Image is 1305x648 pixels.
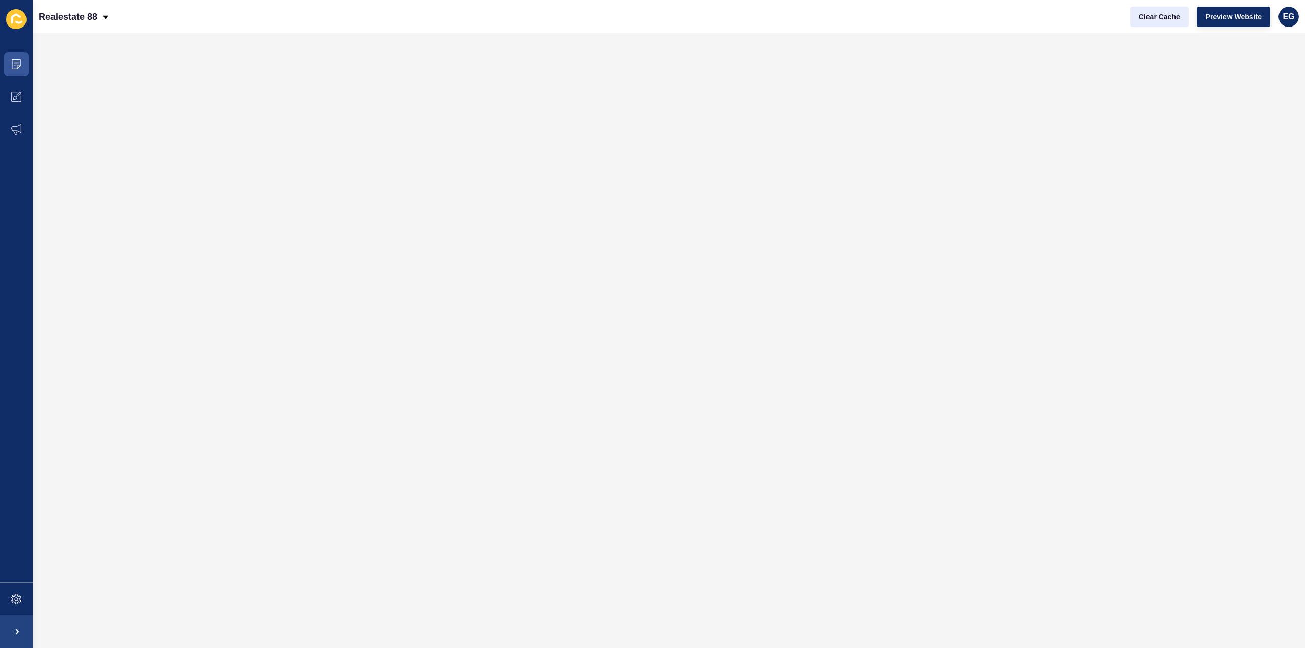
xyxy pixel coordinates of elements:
[1130,7,1189,27] button: Clear Cache
[1283,12,1294,22] span: EG
[1206,12,1262,22] span: Preview Website
[1139,12,1180,22] span: Clear Cache
[1197,7,1270,27] button: Preview Website
[39,4,97,30] p: Realestate 88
